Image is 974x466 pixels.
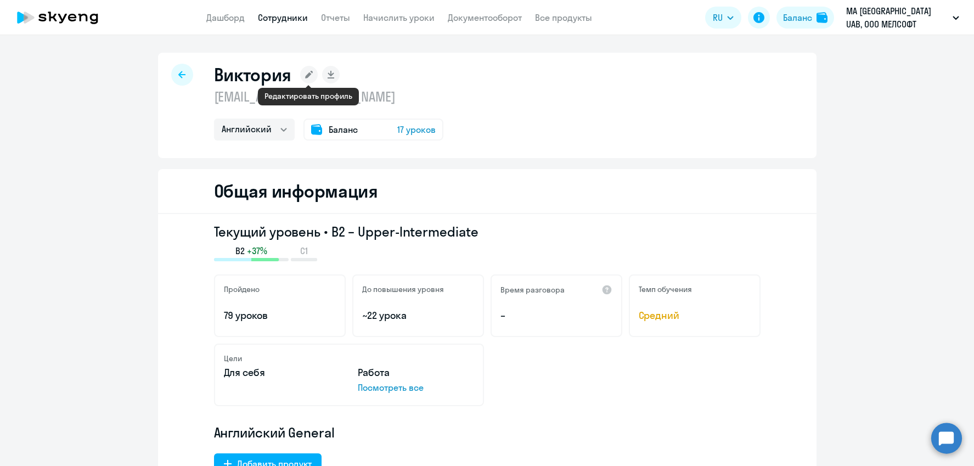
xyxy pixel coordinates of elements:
p: [EMAIL_ADDRESS][DOMAIN_NAME] [214,88,443,105]
p: Работа [358,366,474,380]
h5: Пройдено [224,284,260,294]
h5: Цели [224,353,242,363]
a: Дашборд [206,12,245,23]
p: Для себя [224,366,340,380]
span: B2 [235,245,245,257]
h5: До повышения уровня [362,284,444,294]
p: MA [GEOGRAPHIC_DATA] UAB, ООО МЕЛСОФТ [846,4,948,31]
div: Редактировать профиль [264,91,352,101]
h2: Общая информация [214,180,378,202]
img: balance [817,12,827,23]
p: – [500,308,612,323]
p: ~22 урока [362,308,474,323]
p: 79 уроков [224,308,336,323]
button: Балансbalance [776,7,834,29]
a: Все продукты [535,12,592,23]
span: Средний [639,308,751,323]
h5: Темп обучения [639,284,692,294]
span: 17 уроков [397,123,436,136]
h1: Виктория [214,64,292,86]
h3: Текущий уровень • B2 – Upper-Intermediate [214,223,761,240]
button: MA [GEOGRAPHIC_DATA] UAB, ООО МЕЛСОФТ [841,4,965,31]
a: Сотрудники [258,12,308,23]
div: Баланс [783,11,812,24]
span: C1 [300,245,308,257]
span: Английский General [214,424,335,441]
a: Отчеты [321,12,350,23]
h5: Время разговора [500,285,565,295]
p: Посмотреть все [358,381,474,394]
span: Баланс [329,123,358,136]
a: Начислить уроки [363,12,435,23]
a: Документооборот [448,12,522,23]
span: +37% [247,245,267,257]
button: RU [705,7,741,29]
span: RU [713,11,723,24]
